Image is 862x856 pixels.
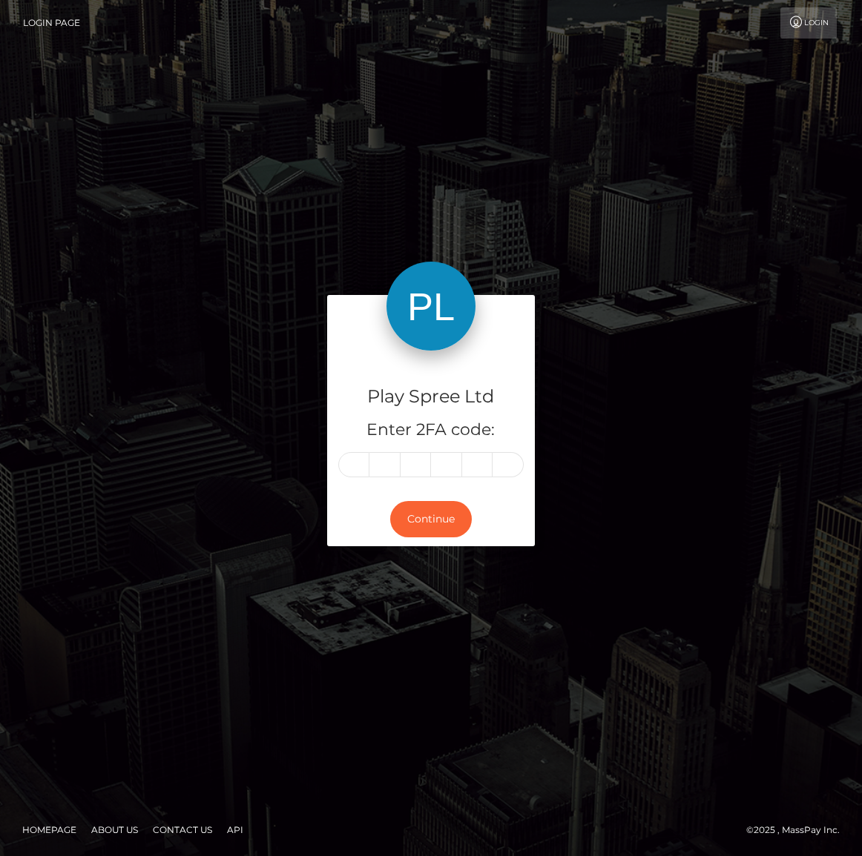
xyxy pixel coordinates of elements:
[85,818,144,841] a: About Us
[386,262,476,351] img: Play Spree Ltd
[338,419,524,442] h5: Enter 2FA code:
[746,822,851,838] div: © 2025 , MassPay Inc.
[221,818,249,841] a: API
[338,384,524,410] h4: Play Spree Ltd
[147,818,218,841] a: Contact Us
[23,7,80,39] a: Login Page
[16,818,82,841] a: Homepage
[390,501,472,537] button: Continue
[780,7,837,39] a: Login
